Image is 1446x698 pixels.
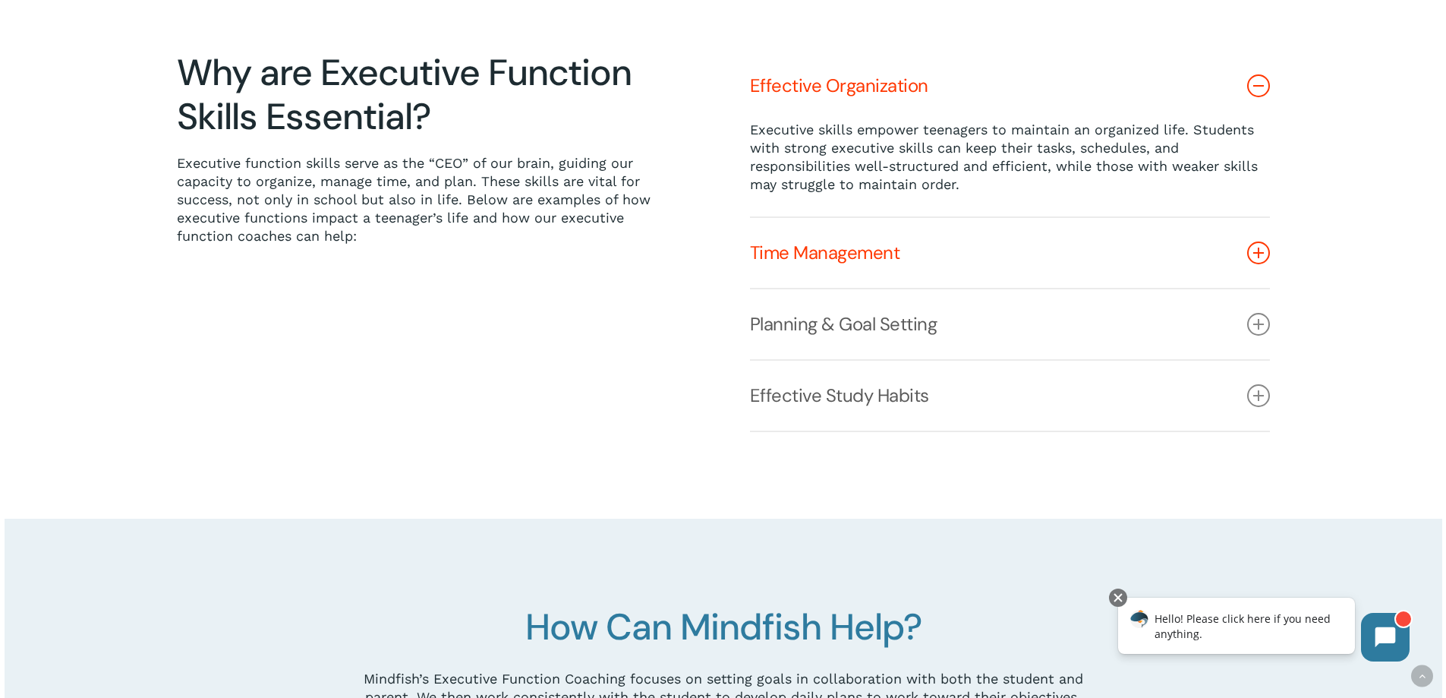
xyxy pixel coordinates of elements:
p: Executive skills empower teenagers to maintain an organized life. Students with strong executive ... [750,121,1270,194]
h2: Why are Executive Function Skills Essential? [177,51,659,139]
a: Effective Study Habits [750,361,1270,431]
iframe: Chatbot [1102,586,1425,677]
a: Time Management [750,218,1270,288]
a: Planning & Goal Setting [750,289,1270,359]
a: Effective Organization [750,51,1270,121]
span: How Can Mindfish Help? [525,603,921,651]
p: Executive function skills serve as the “CEO” of our brain, guiding our capacity to organize, mana... [177,154,659,245]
